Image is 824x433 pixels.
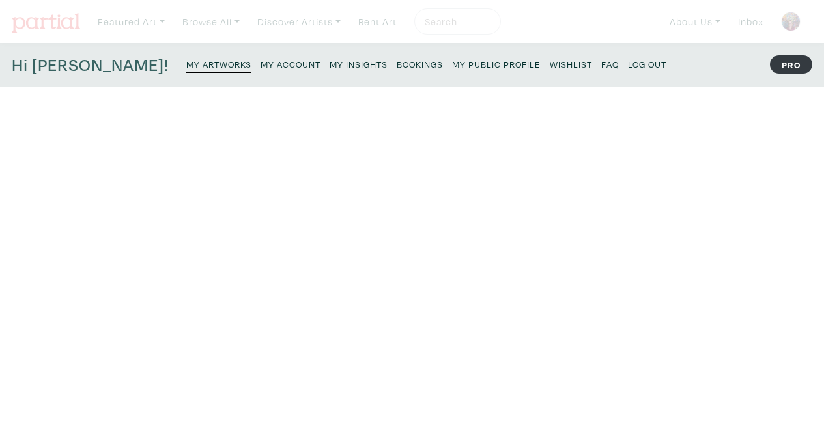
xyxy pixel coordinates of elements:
[452,55,541,72] a: My Public Profile
[186,58,251,70] small: My Artworks
[12,55,169,76] h4: Hi [PERSON_NAME]!
[601,58,619,70] small: FAQ
[352,8,403,35] a: Rent Art
[628,55,666,72] a: Log Out
[664,8,726,35] a: About Us
[601,55,619,72] a: FAQ
[628,58,666,70] small: Log Out
[550,58,592,70] small: Wishlist
[423,14,489,30] input: Search
[781,12,801,31] img: phpThumb.php
[770,55,812,74] strong: PRO
[732,8,769,35] a: Inbox
[397,55,443,72] a: Bookings
[550,55,592,72] a: Wishlist
[251,8,347,35] a: Discover Artists
[261,58,320,70] small: My Account
[452,58,541,70] small: My Public Profile
[261,55,320,72] a: My Account
[186,55,251,73] a: My Artworks
[330,55,388,72] a: My Insights
[92,8,171,35] a: Featured Art
[397,58,443,70] small: Bookings
[177,8,246,35] a: Browse All
[330,58,388,70] small: My Insights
